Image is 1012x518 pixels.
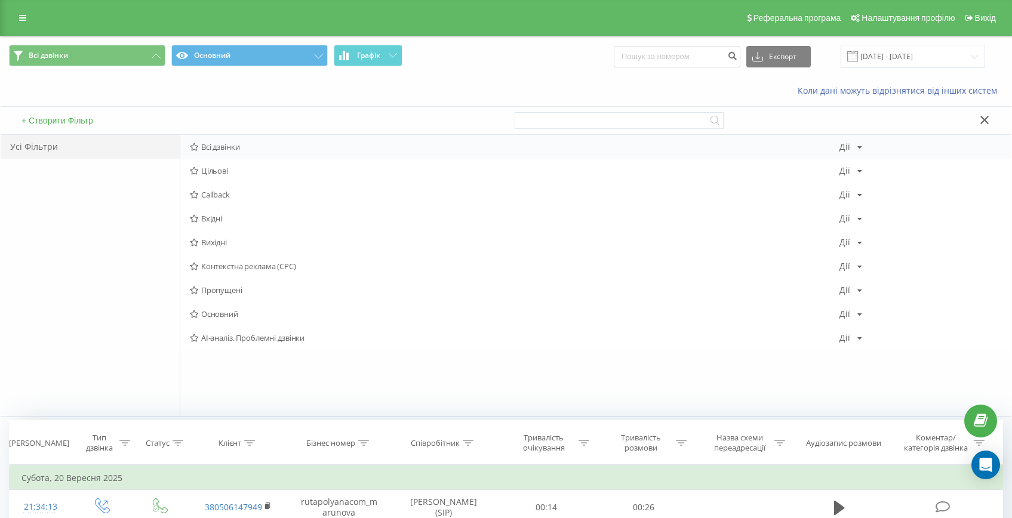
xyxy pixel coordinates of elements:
[798,85,1003,96] a: Коли дані можуть відрізнятися вiд інших систем
[306,438,355,448] div: Бізнес номер
[219,438,241,448] div: Клієнт
[190,143,839,151] span: Всі дзвінки
[190,238,839,246] span: Вихідні
[190,190,839,199] span: Callback
[839,238,850,246] div: Дії
[512,433,576,453] div: Тривалість очікування
[839,143,850,151] div: Дії
[609,433,673,453] div: Тривалість розмови
[839,262,850,270] div: Дії
[839,214,850,223] div: Дії
[357,51,380,60] span: Графік
[839,286,850,294] div: Дії
[190,286,839,294] span: Пропущені
[190,214,839,223] span: Вхідні
[190,262,839,270] span: Контекстна реклама (CPC)
[839,334,850,342] div: Дії
[411,438,460,448] div: Співробітник
[975,13,996,23] span: Вихід
[806,438,881,448] div: Аудіозапис розмови
[190,334,839,342] span: AI-аналіз. Проблемні дзвінки
[190,310,839,318] span: Основний
[190,166,839,175] span: Цільові
[839,310,850,318] div: Дії
[839,190,850,199] div: Дії
[171,45,328,66] button: Основний
[839,166,850,175] div: Дії
[82,433,116,453] div: Тип дзвінка
[146,438,170,448] div: Статус
[753,13,841,23] span: Реферальна програма
[1,135,180,159] div: Усі Фільтри
[976,115,993,127] button: Закрити
[862,13,955,23] span: Налаштування профілю
[901,433,971,453] div: Коментар/категорія дзвінка
[205,501,262,513] a: 380506147949
[334,45,402,66] button: Графік
[29,51,68,60] span: Всі дзвінки
[9,45,165,66] button: Всі дзвінки
[10,466,1003,490] td: Субота, 20 Вересня 2025
[18,115,97,126] button: + Створити Фільтр
[746,46,811,67] button: Експорт
[614,46,740,67] input: Пошук за номером
[971,451,1000,479] div: Open Intercom Messenger
[708,433,771,453] div: Назва схеми переадресації
[9,438,69,448] div: [PERSON_NAME]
